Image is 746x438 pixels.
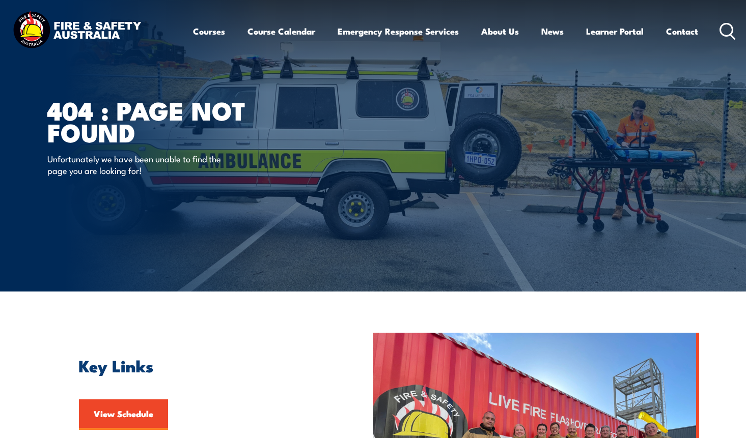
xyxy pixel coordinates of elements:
h1: 404 : Page Not Found [47,99,299,142]
p: Unfortunately we have been unable to find the page you are looking for! [47,153,233,177]
a: Course Calendar [247,18,315,45]
a: Emergency Response Services [338,18,459,45]
a: View Schedule [79,399,168,430]
h2: Key Links [79,358,358,372]
a: Courses [193,18,225,45]
a: About Us [481,18,519,45]
a: News [541,18,564,45]
a: Contact [666,18,698,45]
a: Learner Portal [586,18,644,45]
